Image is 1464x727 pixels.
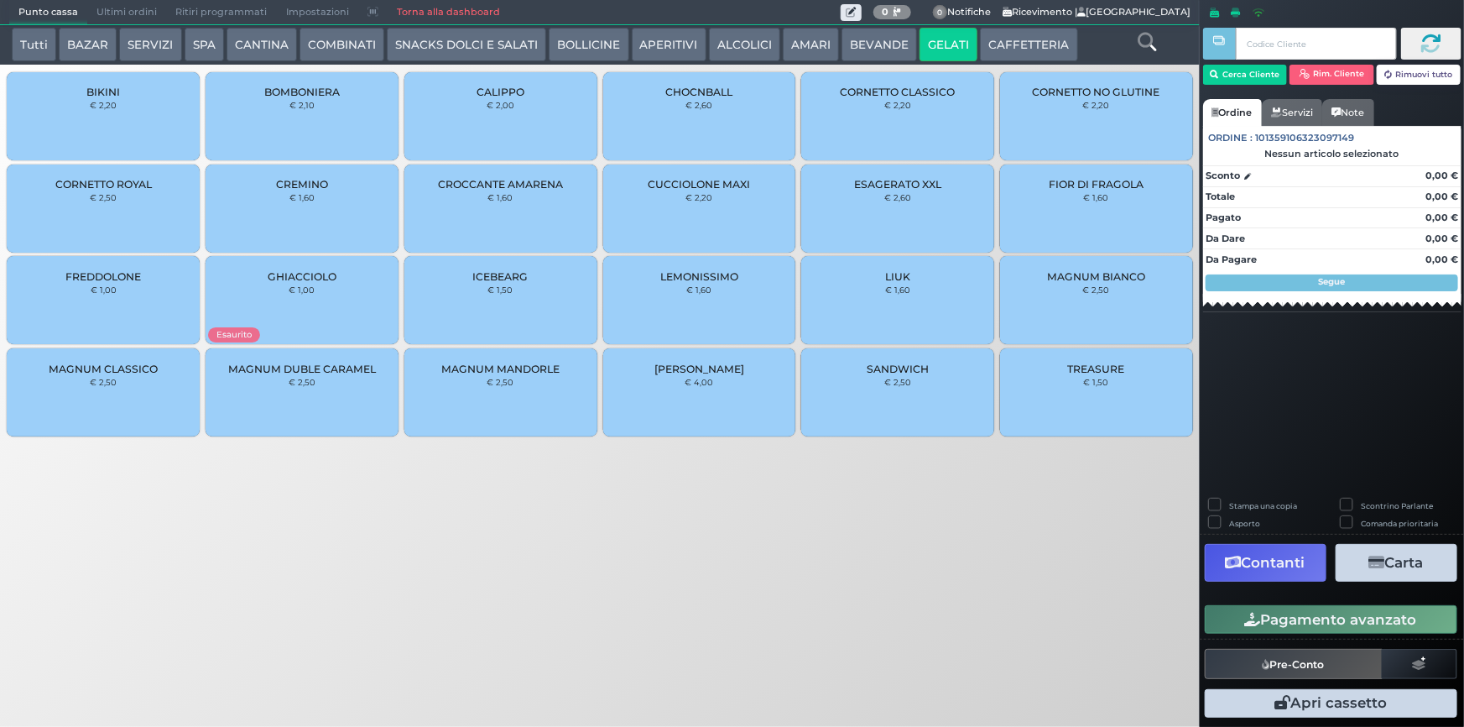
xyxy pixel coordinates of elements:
button: SERVIZI [119,28,181,61]
label: Asporto [1229,518,1260,529]
div: Nessun articolo selezionato [1203,148,1461,160]
button: Pagamento avanzato [1205,605,1457,634]
strong: Pagato [1206,212,1241,223]
span: MAGNUM DUBLE CARAMEL [228,363,376,375]
small: € 2,50 [487,377,514,387]
span: CORNETTO NO GLUTINE [1033,86,1160,98]
small: € 1,50 [1084,377,1109,387]
small: € 1,60 [289,192,315,202]
small: € 2,50 [90,377,117,387]
button: CAFFETTERIA [980,28,1077,61]
button: APERITIVI [632,28,706,61]
label: Scontrino Parlante [1362,500,1434,511]
button: Carta [1336,544,1457,582]
strong: 0,00 € [1425,233,1458,244]
small: € 1,60 [686,285,711,295]
small: € 2,20 [90,100,117,110]
span: Impostazioni [277,1,358,24]
strong: Da Dare [1206,233,1245,244]
span: TREASURE [1068,363,1125,375]
span: FREDDOLONE [65,270,141,283]
button: BAZAR [59,28,117,61]
a: Servizi [1262,99,1322,126]
input: Codice Cliente [1236,28,1396,60]
small: € 4,00 [685,377,713,387]
button: AMARI [783,28,839,61]
span: CORNETTO CLASSICO [841,86,956,98]
small: € 2,10 [289,100,315,110]
button: BOLLICINE [549,28,628,61]
a: Ordine [1203,99,1262,126]
span: MAGNUM MANDORLE [441,363,560,375]
span: Ritiri programmati [166,1,276,24]
span: Ordine : [1209,131,1253,145]
strong: 0,00 € [1425,170,1458,181]
span: CUCCIOLONE MAXI [648,178,750,191]
span: LIUK [885,270,910,283]
span: 101359106323097149 [1256,131,1355,145]
span: Punto cassa [9,1,87,24]
strong: Da Pagare [1206,254,1257,265]
button: CANTINA [227,28,297,61]
button: Apri cassetto [1205,689,1457,718]
span: CHOCNBALL [665,86,732,98]
span: [PERSON_NAME] [654,363,744,375]
span: LEMONISSIMO [660,270,738,283]
small: € 1,00 [289,285,315,295]
small: € 2,60 [685,100,712,110]
button: Contanti [1205,544,1326,582]
small: € 2,50 [884,377,911,387]
span: MAGNUM BIANCO [1047,270,1145,283]
small: € 1,00 [91,285,117,295]
small: € 2,20 [884,100,911,110]
small: € 2,50 [90,192,117,202]
span: FIOR DI FRAGOLA [1049,178,1144,191]
span: Ultimi ordini [87,1,166,24]
button: Rim. Cliente [1289,65,1374,85]
button: GELATI [920,28,977,61]
strong: Segue [1319,276,1346,287]
small: € 2,20 [685,192,712,202]
a: Torna alla dashboard [388,1,509,24]
span: CALIPPO [477,86,524,98]
label: Stampa una copia [1229,500,1297,511]
strong: 0,00 € [1425,254,1458,265]
strong: Totale [1206,191,1235,202]
button: BEVANDE [841,28,917,61]
button: SNACKS DOLCI E SALATI [387,28,546,61]
small: € 2,20 [1083,100,1110,110]
small: € 1,60 [488,192,513,202]
small: € 1,60 [1084,192,1109,202]
span: CORNETTO ROYAL [55,178,152,191]
label: Comanda prioritaria [1362,518,1439,529]
span: Esaurito [208,327,260,342]
button: Pre-Conto [1205,649,1383,679]
a: Note [1322,99,1373,126]
span: GHIACCIOLO [268,270,336,283]
span: BOMBONIERA [264,86,340,98]
small: € 2,50 [289,377,315,387]
small: € 1,50 [488,285,513,295]
button: Rimuovi tutto [1377,65,1461,85]
button: Cerca Cliente [1203,65,1288,85]
strong: Sconto [1206,169,1240,183]
small: € 1,60 [885,285,910,295]
span: ICEBEARG [473,270,529,283]
span: MAGNUM CLASSICO [49,363,158,375]
span: 0 [933,5,948,20]
button: Tutti [12,28,56,61]
small: € 2,00 [487,100,514,110]
button: SPA [185,28,224,61]
strong: 0,00 € [1425,212,1458,223]
b: 0 [882,6,888,18]
strong: 0,00 € [1425,191,1458,202]
span: SANDWICH [867,363,929,375]
span: CROCCANTE AMARENA [438,178,563,191]
button: COMBINATI [300,28,384,61]
span: BIKINI [86,86,120,98]
small: € 2,60 [884,192,911,202]
span: CREMINO [276,178,328,191]
small: € 2,50 [1083,285,1110,295]
span: ESAGERATO XXL [854,178,941,191]
button: ALCOLICI [709,28,780,61]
